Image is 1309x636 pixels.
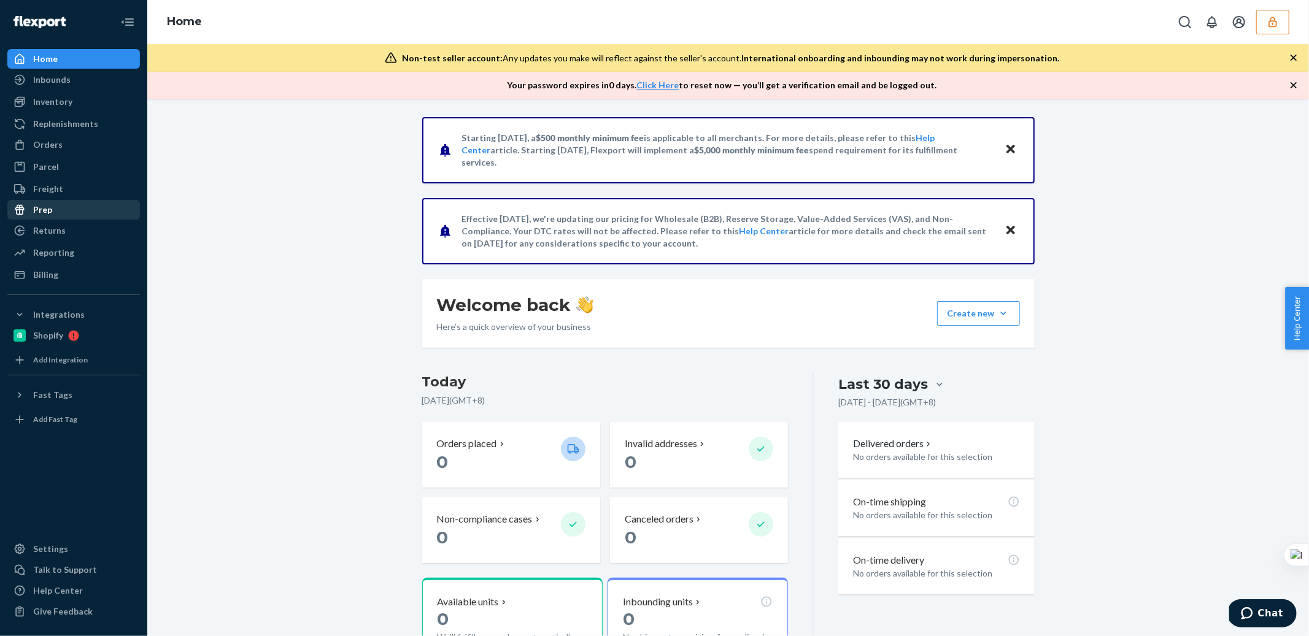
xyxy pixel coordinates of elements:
a: Prep [7,200,140,220]
button: Fast Tags [7,385,140,405]
div: Last 30 days [838,375,928,394]
div: Replenishments [33,118,98,130]
span: 0 [625,527,636,548]
img: Flexport logo [14,16,66,28]
button: Open Search Box [1173,10,1197,34]
a: Help Center [739,226,789,236]
div: Returns [33,224,66,237]
button: Delivered orders [853,437,933,451]
p: No orders available for this selection [853,567,1019,580]
a: Home [7,49,140,69]
div: Shopify [33,329,63,342]
div: Add Integration [33,354,88,365]
a: Settings [7,539,140,559]
button: Orders placed 0 [422,422,600,488]
a: Billing [7,265,140,285]
p: Canceled orders [625,512,693,526]
span: International onboarding and inbounding may not work during impersonation. [741,53,1059,63]
span: 0 [438,608,449,629]
h3: Today [422,372,789,392]
div: Talk to Support [33,564,97,576]
span: $500 monthly minimum fee [536,132,644,143]
button: Close Navigation [115,10,140,34]
div: Any updates you make will reflect against the seller's account. [402,52,1059,64]
button: Close [1003,141,1019,159]
button: Create new [937,301,1020,326]
span: Non-test seller account: [402,53,503,63]
span: $5,000 monthly minimum fee [695,145,809,155]
div: Freight [33,183,63,195]
p: Available units [438,595,499,609]
a: Inbounds [7,70,140,90]
div: Fast Tags [33,389,72,401]
p: Here’s a quick overview of your business [437,321,593,333]
a: Inventory [7,92,140,112]
span: 0 [437,451,449,472]
a: Home [167,15,202,28]
div: Integrations [33,308,85,321]
div: Inbounds [33,74,71,86]
img: hand-wave emoji [576,296,593,313]
button: Invalid addresses 0 [610,422,788,488]
a: Freight [7,179,140,199]
p: [DATE] ( GMT+8 ) [422,394,789,407]
div: Add Fast Tag [33,414,77,424]
p: Non-compliance cases [437,512,533,526]
div: Help Center [33,584,83,597]
a: Add Fast Tag [7,410,140,429]
div: Parcel [33,161,59,173]
a: Orders [7,135,140,155]
a: Reporting [7,243,140,262]
div: Reporting [33,247,74,259]
a: Shopify [7,326,140,345]
p: Starting [DATE], a is applicable to all merchants. For more details, please refer to this article... [462,132,993,169]
button: Open account menu [1227,10,1251,34]
p: No orders available for this selection [853,451,1019,463]
span: 0 [437,527,449,548]
button: Non-compliance cases 0 [422,497,600,563]
ol: breadcrumbs [157,4,212,40]
h1: Welcome back [437,294,593,316]
a: Returns [7,221,140,240]
div: Billing [33,269,58,281]
button: Integrations [7,305,140,324]
p: Your password expires in 0 days . to reset now — you’ll get a verification email and be logged out. [508,79,937,91]
button: Close [1003,222,1019,240]
button: Open notifications [1200,10,1224,34]
a: Parcel [7,157,140,177]
div: Orders [33,139,63,151]
button: Help Center [1285,287,1309,350]
p: Orders placed [437,437,497,451]
a: Replenishments [7,114,140,134]
div: Inventory [33,96,72,108]
div: Prep [33,204,52,216]
a: Click Here [637,80,679,90]
div: Give Feedback [33,605,93,618]
iframe: Opens a widget where you can chat to one of our agents [1229,599,1297,630]
p: Effective [DATE], we're updating our pricing for Wholesale (B2B), Reserve Storage, Value-Added Se... [462,213,993,250]
a: Help Center [7,581,140,600]
p: No orders available for this selection [853,509,1019,521]
p: On-time delivery [853,553,924,567]
div: Home [33,53,58,65]
button: Canceled orders 0 [610,497,788,563]
span: 0 [625,451,636,472]
div: Settings [33,543,68,555]
p: On-time shipping [853,495,926,509]
button: Talk to Support [7,560,140,580]
p: Invalid addresses [625,437,697,451]
p: [DATE] - [DATE] ( GMT+8 ) [838,396,936,408]
a: Add Integration [7,350,140,370]
button: Give Feedback [7,602,140,621]
span: 0 [623,608,635,629]
p: Inbounding units [623,595,693,609]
